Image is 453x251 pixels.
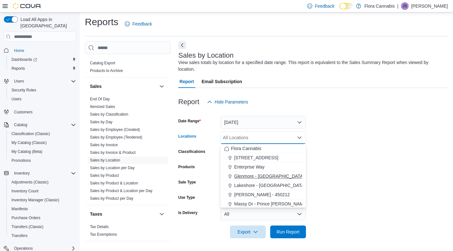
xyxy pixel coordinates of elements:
a: Sales by Invoice & Product [90,150,136,155]
button: Taxes [90,211,157,217]
span: Feedback [132,21,152,27]
label: Use Type [178,195,195,200]
a: Security Roles [9,86,39,94]
span: Adjustments (Classic) [9,178,76,186]
span: Itemized Sales [90,104,115,109]
span: My Catalog (Classic) [11,140,47,145]
span: Lakeshore - [GEOGRAPHIC_DATA] - 450372 [234,182,324,189]
button: Manifests [6,204,78,213]
a: Feedback [122,18,154,30]
button: Users [11,77,26,85]
button: [PERSON_NAME] - 450212 [220,190,306,199]
p: Flora Cannabis [364,2,395,10]
h3: Sales by Location [178,52,234,59]
a: Sales by Invoice [90,143,118,147]
span: End Of Day [90,97,110,102]
button: Classification (Classic) [6,129,78,138]
span: Customers [14,110,33,115]
span: Catalog [14,122,27,127]
button: Adjustments (Classic) [6,178,78,187]
a: Itemized Sales [90,104,115,109]
a: Products to Archive [90,68,123,73]
a: Promotions [9,157,33,164]
button: Run Report [270,226,306,238]
button: Flora Cannabis [220,144,306,153]
p: [PERSON_NAME] [411,2,448,10]
span: Sales by Employee (Created) [90,127,140,132]
span: Export [234,226,262,238]
span: Sales by Location [90,158,120,163]
span: Inventory [14,171,30,176]
button: Inventory [1,169,78,178]
span: Tax Details [90,224,109,229]
span: Dashboards [9,56,76,63]
a: Tax Exemptions [90,232,117,237]
span: Report [180,75,194,88]
button: Next [178,41,186,49]
span: Home [11,46,76,54]
span: My Catalog (Classic) [9,139,76,147]
button: Transfers [6,231,78,240]
span: Dashboards [11,57,37,62]
button: Security Roles [6,86,78,95]
a: Sales by Product & Location [90,181,138,185]
span: My Catalog (Beta) [11,149,42,154]
span: Reports [11,66,25,71]
button: Reports [6,64,78,73]
button: Transfers (Classic) [6,222,78,231]
span: Sales by Location per Day [90,165,135,170]
span: Users [11,77,76,85]
span: Users [11,97,21,102]
span: Catalog Export [90,61,115,66]
a: End Of Day [90,97,110,101]
span: Run Report [277,229,300,235]
label: Classifications [178,149,205,154]
a: Reports [9,65,27,72]
button: Promotions [6,156,78,165]
span: Glenmore - [GEOGRAPHIC_DATA] - 450374 [234,173,323,179]
span: Sales by Product per Day [90,196,133,201]
span: Operations [14,246,33,251]
span: Reports [9,65,76,72]
span: Transfers (Classic) [9,223,76,231]
span: My Catalog (Beta) [9,148,76,155]
button: Purchase Orders [6,213,78,222]
div: Sales [85,95,171,205]
div: Choose from the following options [220,144,306,227]
span: Promotions [9,157,76,164]
span: Security Roles [11,88,36,93]
a: My Catalog (Classic) [9,139,49,147]
span: Flora Cannabis [231,145,261,152]
button: All [220,208,306,220]
span: Sales by Product & Location per Day [90,188,152,193]
a: Manifests [9,205,30,213]
span: Catalog [11,121,76,129]
button: Taxes [158,210,166,218]
button: Inventory Manager (Classic) [6,196,78,204]
div: Products [85,59,171,77]
h3: Sales [90,83,102,90]
a: Sales by Product [90,173,119,178]
label: Products [178,164,195,169]
button: Inventory [11,169,32,177]
button: Enterprise Way [220,162,306,172]
div: Taxes [85,223,171,241]
div: Jordan Schwab [401,2,409,10]
a: Classification (Classic) [9,130,53,138]
a: Sales by Employee (Tendered) [90,135,142,140]
span: Feedback [315,3,334,9]
span: Promotions [11,158,31,163]
a: Dashboards [9,56,40,63]
label: Locations [178,134,197,139]
span: JS [403,2,407,10]
a: Catalog Export [90,61,115,65]
span: Classification (Classic) [11,131,50,136]
a: Customers [11,108,35,116]
span: Transfers [11,233,27,238]
button: Catalog [1,120,78,129]
span: Hide Parameters [215,99,248,105]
